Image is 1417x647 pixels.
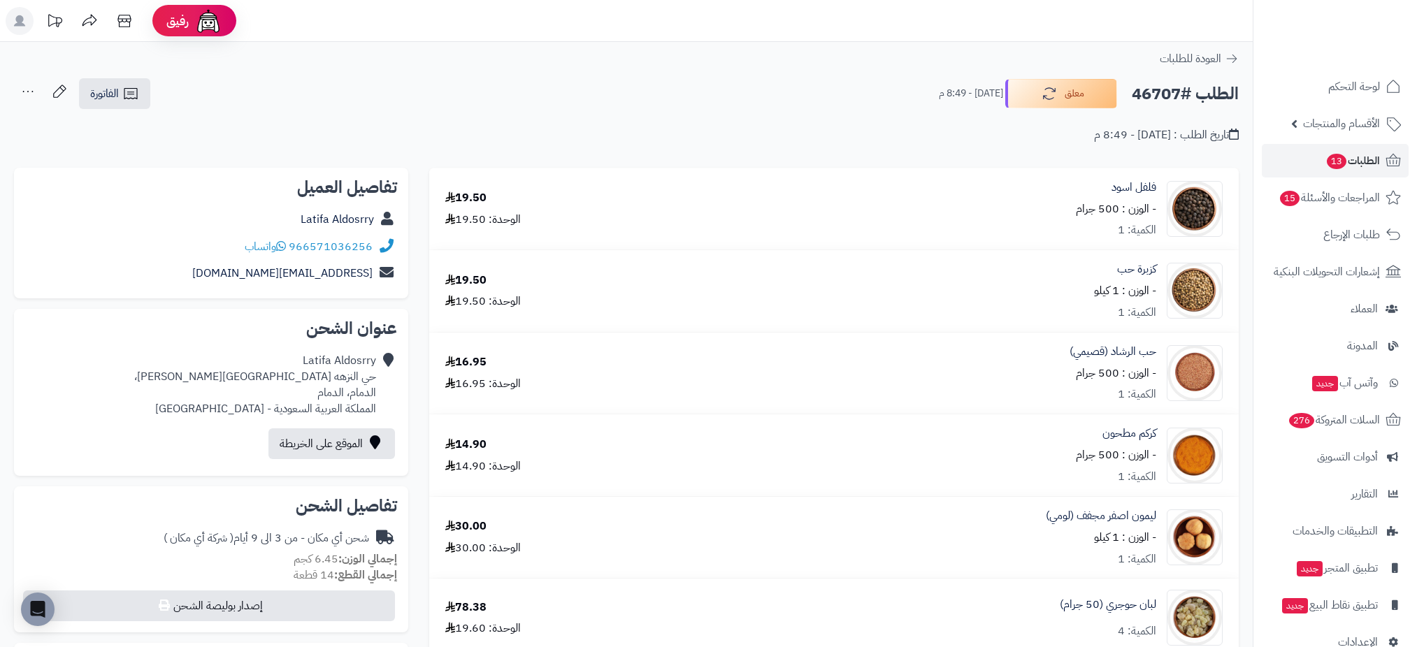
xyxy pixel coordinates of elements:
[1347,336,1378,356] span: المدونة
[1262,181,1409,215] a: المراجعات والأسئلة15
[1323,225,1380,245] span: طلبات الإرجاع
[1005,79,1117,108] button: معلق
[1102,426,1156,442] a: كركم مطحون
[23,590,395,621] button: إصدار بوليصة الشحن
[37,7,72,38] a: تحديثات المنصة
[1160,50,1239,67] a: العودة للطلبات
[445,540,521,556] div: الوحدة: 30.00
[1262,514,1409,548] a: التطبيقات والخدمات
[1076,446,1156,463] small: - الوزن : 500 جرام
[1328,77,1380,96] span: لوحة التحكم
[194,7,222,35] img: ai-face.png
[445,272,487,289] div: 19.50
[1112,180,1156,196] a: فلفل اسود
[1279,188,1380,208] span: المراجعات والأسئلة
[1311,373,1378,393] span: وآتس آب
[1288,412,1315,429] span: 276
[1117,261,1156,277] a: كزبرة حب
[1288,410,1380,430] span: السلات المتروكة
[1262,551,1409,585] a: تطبيق المتجرجديد
[1118,623,1156,639] div: الكمية: 4
[1262,440,1409,474] a: أدوات التسويق
[1293,521,1378,541] span: التطبيقات والخدمات
[1262,292,1409,326] a: العملاء
[1167,345,1222,401] img: 1628192660-Cress-90x90.jpg
[1297,561,1323,576] span: جديد
[25,179,397,196] h2: تفاصيل العميل
[1262,329,1409,363] a: المدونة
[245,238,286,255] a: واتساب
[1094,529,1156,546] small: - الوزن : 1 كيلو
[1262,477,1409,511] a: التقارير
[1262,403,1409,437] a: السلات المتروكة276
[1076,201,1156,217] small: - الوزن : 500 جرام
[164,530,369,546] div: شحن أي مكان - من 3 الى 9 أيام
[301,211,374,228] a: Latifa Aldosrry
[294,567,397,583] small: 14 قطعة
[1303,114,1380,133] span: الأقسام والمنتجات
[79,78,150,109] a: الفاتورة
[1262,588,1409,622] a: تطبيق نقاط البيعجديد
[1167,590,1222,646] img: 1647578791-Frankincense,%20Oman,%20Hojari-90x90.jpg
[1118,222,1156,238] div: الكمية: 1
[445,518,487,535] div: 30.00
[1118,551,1156,567] div: الكمية: 1
[164,530,233,546] span: ( شركة أي مكان )
[1279,190,1301,207] span: 15
[1167,428,1222,484] img: 1639894895-Turmeric%20Powder%202-90x90.jpg
[445,437,487,453] div: 14.90
[1325,151,1380,170] span: الطلبات
[1281,595,1378,615] span: تطبيق نقاط البيع
[445,212,521,228] div: الوحدة: 19.50
[445,190,487,206] div: 19.50
[268,428,395,459] a: الموقع على الخريطة
[1046,508,1156,524] a: ليمون اصفر مجفف (لومي)
[1322,10,1404,40] img: logo-2.png
[1118,469,1156,485] div: الكمية: 1
[1167,181,1222,237] img: %20%D8%A7%D8%B3%D9%88%D8%AF-90x90.jpg
[1167,509,1222,565] img: 1692895341-Yellow%20Dried%20Lime-90x90.jpg
[25,320,397,337] h2: عنوان الشحن
[1118,305,1156,321] div: الكمية: 1
[25,497,397,514] h2: تفاصيل الشحن
[445,376,521,392] div: الوحدة: 16.95
[1274,262,1380,282] span: إشعارات التحويلات البنكية
[939,87,1003,101] small: [DATE] - 8:49 م
[1312,376,1338,391] span: جديد
[1070,344,1156,360] a: حب الرشاد (قصيمي)
[1262,366,1409,400] a: وآتس آبجديد
[1160,50,1221,67] span: العودة للطلبات
[1118,386,1156,402] div: الكمية: 1
[1262,70,1409,103] a: لوحة التحكم
[1295,558,1378,578] span: تطبيق المتجر
[1326,153,1348,170] span: 13
[1076,365,1156,381] small: - الوزن : 500 جرام
[1351,299,1378,319] span: العملاء
[338,551,397,567] strong: إجمالي الوزن:
[21,593,55,626] div: Open Intercom Messenger
[1262,218,1409,252] a: طلبات الإرجاع
[1132,80,1239,108] h2: الطلب #46707
[1060,597,1156,613] a: لبان حوجري (50 جرام)
[1167,263,1222,319] img: Cor-90x90.jpg
[445,458,521,474] div: الوحدة: 14.90
[334,567,397,583] strong: إجمالي القطع:
[1262,144,1409,177] a: الطلبات13
[1094,127,1239,143] div: تاريخ الطلب : [DATE] - 8:49 م
[289,238,373,255] a: 966571036256
[445,293,521,310] div: الوحدة: 19.50
[1282,598,1308,613] span: جديد
[90,85,119,102] span: الفاتورة
[1351,484,1378,504] span: التقارير
[166,13,189,29] span: رفيق
[294,551,397,567] small: 6.45 كجم
[445,354,487,370] div: 16.95
[1262,255,1409,289] a: إشعارات التحويلات البنكية
[1094,282,1156,299] small: - الوزن : 1 كيلو
[134,353,376,416] div: Latifa Aldosrry حي النزهه [GEOGRAPHIC_DATA][PERSON_NAME]، الدمام، الدمام المملكة العربية السعودية...
[192,265,373,282] a: [EMAIL_ADDRESS][DOMAIN_NAME]
[445,620,521,637] div: الوحدة: 19.60
[1317,447,1378,467] span: أدوات التسويق
[445,599,487,616] div: 78.38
